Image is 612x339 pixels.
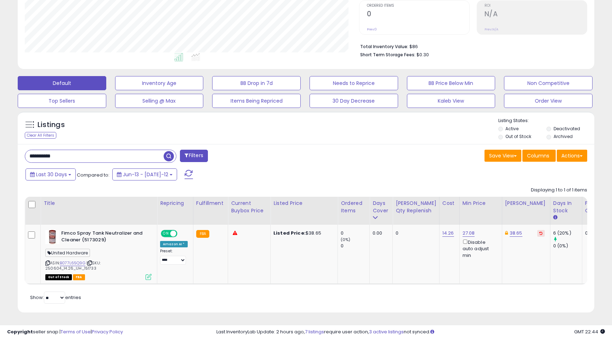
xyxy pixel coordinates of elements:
[407,76,495,90] button: BB Price Below Min
[212,76,301,90] button: BB Drop in 7d
[61,230,147,245] b: Fimco Spray Tank Neutralizer and Cleaner (5173029)
[273,230,306,236] b: Listed Price:
[18,94,106,108] button: Top Sellers
[522,150,556,162] button: Columns
[463,230,475,237] a: 27.08
[112,168,177,180] button: Jun-13 - [DATE]-12
[360,44,408,50] b: Total Inventory Value:
[396,230,434,236] div: 0
[180,150,208,162] button: Filters
[557,150,587,162] button: Actions
[30,294,81,301] span: Show: entries
[505,200,547,207] div: [PERSON_NAME]
[484,4,587,8] span: ROI
[442,230,454,237] a: 14.26
[505,133,531,139] label: Out of Stock
[554,133,573,139] label: Archived
[25,132,56,139] div: Clear All Filters
[310,76,398,90] button: Needs to Reprice
[212,94,301,108] button: Items Being Repriced
[510,230,522,237] a: 38.65
[7,329,123,335] div: seller snap | |
[273,200,335,207] div: Listed Price
[341,230,369,236] div: 0
[393,197,440,225] th: Please note that this number is a calculation based on your required days of coverage and your ve...
[73,274,85,280] span: FBA
[160,241,188,247] div: Amazon AI *
[367,10,469,19] h2: 0
[77,172,109,178] span: Compared to:
[160,249,188,265] div: Preset:
[25,168,76,180] button: Last 30 Days
[498,117,594,124] p: Listing States:
[396,200,436,214] div: [PERSON_NAME] Qty Replenish
[360,42,582,50] li: $86
[341,200,367,214] div: Ordered Items
[553,230,582,236] div: 6 (20%)
[505,126,518,132] label: Active
[7,328,33,335] strong: Copyright
[373,200,390,214] div: Days Cover
[160,200,190,207] div: Repricing
[484,150,521,162] button: Save View
[310,94,398,108] button: 30 Day Decrease
[273,230,332,236] div: $38.65
[196,200,225,207] div: Fulfillment
[442,200,457,207] div: Cost
[36,171,67,178] span: Last 30 Days
[585,200,610,214] div: Fulfillable Quantity
[45,230,152,279] div: ASIN:
[574,328,605,335] span: 2025-08-12 22:44 GMT
[367,27,377,31] small: Prev: 0
[115,76,204,90] button: Inventory Age
[554,126,580,132] label: Deactivated
[504,94,593,108] button: Order View
[196,230,209,238] small: FBA
[531,187,587,194] div: Displaying 1 to 1 of 1 items
[123,171,168,178] span: Jun-13 - [DATE]-12
[369,328,404,335] a: 3 active listings
[61,328,91,335] a: Terms of Use
[367,4,469,8] span: Ordered Items
[360,52,415,58] b: Short Term Storage Fees:
[373,230,387,236] div: 0.00
[45,274,72,280] span: All listings that are currently out of stock and unavailable for purchase on Amazon
[527,152,549,159] span: Columns
[407,94,495,108] button: Kaleb View
[115,94,204,108] button: Selling @ Max
[484,10,587,19] h2: N/A
[38,120,65,130] h5: Listings
[484,27,498,31] small: Prev: N/A
[463,238,497,259] div: Disable auto adjust min
[60,260,85,266] a: B077L65Q9G
[176,231,188,237] span: OFF
[504,76,593,90] button: Non Competitive
[463,200,499,207] div: Min Price
[305,328,324,335] a: 7 listings
[45,249,90,257] span: United Hardware
[45,260,101,271] span: | SKU: 250604_14.26_UH_151733
[92,328,123,335] a: Privacy Policy
[161,231,170,237] span: ON
[231,200,267,214] div: Current Buybox Price
[45,230,59,244] img: 21D6-sVRWfL._SL40_.jpg
[44,200,154,207] div: Title
[18,76,106,90] button: Default
[416,51,429,58] span: $0.30
[553,214,557,221] small: Days In Stock.
[341,243,369,249] div: 0
[553,200,579,214] div: Days In Stock
[216,329,605,335] div: Last InventoryLab Update: 2 hours ago, require user action, not synced.
[553,243,582,249] div: 0 (0%)
[341,237,351,242] small: (0%)
[585,230,607,236] div: 0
